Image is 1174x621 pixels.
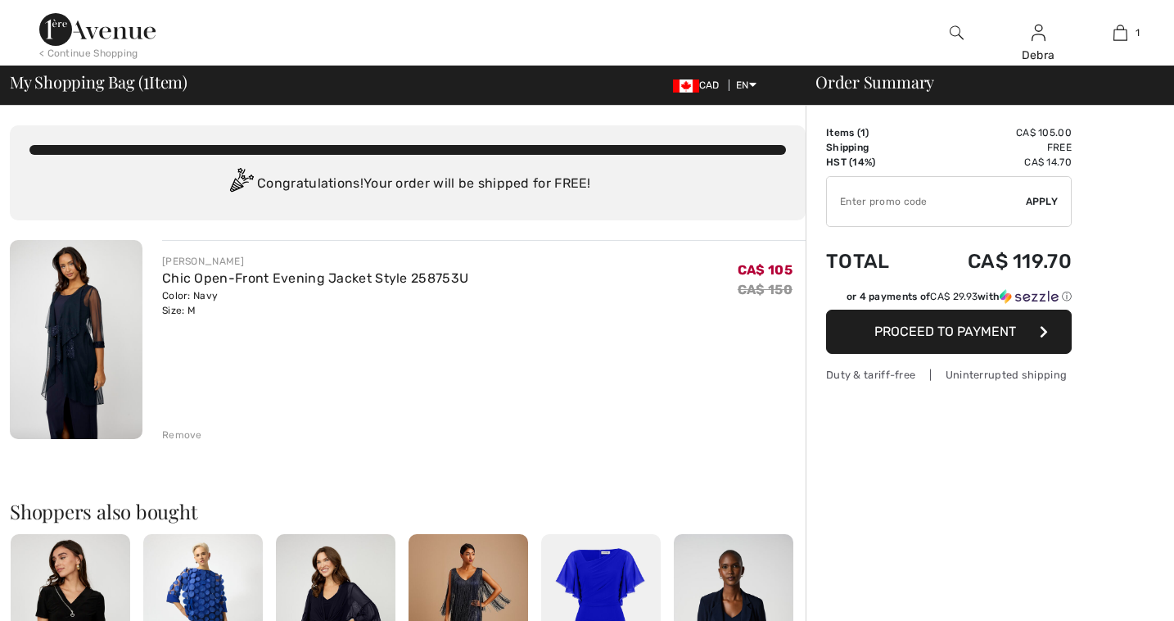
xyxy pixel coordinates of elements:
td: HST (14%) [826,155,919,170]
s: CA$ 150 [738,282,792,297]
div: or 4 payments ofCA$ 29.93withSezzle Click to learn more about Sezzle [826,289,1072,310]
img: Chic Open-Front Evening Jacket Style 258753U [10,240,142,439]
div: Color: Navy Size: M [162,288,468,318]
img: My Info [1032,23,1045,43]
span: CA$ 105 [738,262,792,278]
div: [PERSON_NAME] [162,254,468,269]
img: 1ère Avenue [39,13,156,46]
span: CAD [673,79,726,91]
td: Shipping [826,140,919,155]
div: Debra [998,47,1078,64]
img: Canadian Dollar [673,79,699,93]
div: Congratulations! Your order will be shipped for FREE! [29,168,786,201]
td: Items ( ) [826,125,919,140]
div: Order Summary [796,74,1164,90]
img: Sezzle [1000,289,1059,304]
span: EN [736,79,756,91]
span: 1 [860,127,865,138]
a: Sign In [1032,25,1045,40]
a: Chic Open-Front Evening Jacket Style 258753U [162,270,468,286]
span: Proceed to Payment [874,324,1016,339]
span: 1 [1136,25,1140,40]
td: CA$ 105.00 [919,125,1072,140]
img: Congratulation2.svg [224,168,257,201]
span: My Shopping Bag ( Item) [10,74,187,90]
div: or 4 payments of with [847,289,1072,304]
img: My Bag [1113,23,1127,43]
h2: Shoppers also bought [10,501,806,521]
img: search the website [950,23,964,43]
td: CA$ 119.70 [919,233,1072,289]
span: CA$ 29.93 [930,291,978,302]
a: 1 [1080,23,1160,43]
div: < Continue Shopping [39,46,138,61]
td: CA$ 14.70 [919,155,1072,170]
td: Total [826,233,919,289]
button: Proceed to Payment [826,310,1072,354]
input: Promo code [827,177,1026,226]
span: 1 [143,70,149,91]
div: Remove [162,428,202,442]
span: Apply [1026,194,1059,209]
div: Duty & tariff-free | Uninterrupted shipping [826,367,1072,383]
td: Free [919,140,1072,155]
